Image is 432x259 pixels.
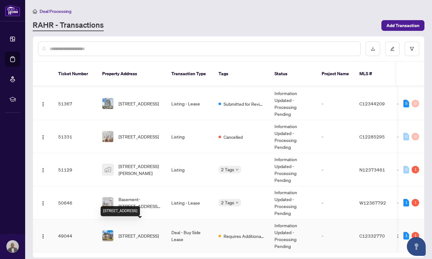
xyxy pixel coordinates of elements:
span: 2 Tags [221,166,234,173]
button: Logo [38,198,48,208]
td: Information Updated - Processing Pending [269,186,317,219]
button: Logo [38,165,48,175]
img: Logo [41,201,46,206]
td: - [317,153,354,186]
td: 51331 [53,120,97,153]
th: MLS # [354,62,392,86]
span: Cancelled [224,133,243,140]
span: 2 Tags [221,199,234,206]
img: Logo [41,168,46,173]
td: Deal - Buy Side Lease [166,219,213,252]
span: C12332770 [359,233,385,239]
span: C12344209 [359,101,385,106]
span: download [371,47,375,51]
th: Transaction Type [166,62,213,86]
th: Project Name [317,62,354,86]
td: - [317,219,354,252]
span: Basement-[STREET_ADDRESS][PERSON_NAME] [119,196,161,210]
span: edit [390,47,395,51]
td: Listing - Lease [166,186,213,219]
th: Property Address [97,62,166,86]
td: 51367 [53,87,97,120]
button: Add Transaction [381,20,424,31]
img: thumbnail-img [102,164,113,175]
span: Requires Additional Docs [224,233,264,239]
div: 0 [412,100,419,107]
button: Open asap [407,237,426,256]
img: thumbnail-img [102,197,113,208]
span: [STREET_ADDRESS][PERSON_NAME] [119,163,161,177]
button: filter [405,42,419,56]
td: Information Updated - Processing Pending [269,153,317,186]
th: Tags [213,62,269,86]
td: 51129 [53,153,97,186]
td: Information Updated - Processing Pending [269,87,317,120]
td: Listing - Lease [166,87,213,120]
span: filter [410,47,414,51]
div: 1 [412,232,419,239]
span: down [235,168,239,171]
span: home [33,9,37,14]
div: 5 [403,100,409,107]
div: 0 [412,133,419,140]
button: Logo [38,132,48,142]
button: edit [385,42,400,56]
div: 0 [403,166,409,173]
img: thumbnail-img [102,98,113,109]
img: thumbnail-img [102,131,113,142]
td: Listing [166,120,213,153]
span: Submitted for Review [224,100,264,107]
td: Information Updated - Processing Pending [269,120,317,153]
td: 50646 [53,186,97,219]
td: - [317,87,354,120]
img: thumbnail-img [102,230,113,241]
span: [STREET_ADDRESS] [119,232,159,239]
td: - [317,120,354,153]
img: Profile Icon [7,240,19,252]
span: Deal Processing [40,8,71,14]
div: [STREET_ADDRESS] [101,206,140,216]
button: Logo [38,99,48,109]
div: 1 [403,199,409,206]
td: 49044 [53,219,97,252]
span: down [235,201,239,204]
button: Logo [38,231,48,241]
span: [STREET_ADDRESS] [119,133,159,140]
th: Status [269,62,317,86]
button: download [366,42,380,56]
span: C12285295 [359,134,385,139]
span: N12373461 [359,167,385,172]
td: - [317,186,354,219]
img: Logo [41,135,46,140]
div: 0 [403,133,409,140]
a: RAHR - Transactions [33,20,104,31]
img: Logo [41,102,46,107]
span: Add Transaction [386,20,419,31]
div: 1 [412,166,419,173]
div: 1 [403,232,409,239]
td: Information Updated - Processing Pending [269,219,317,252]
th: Ticket Number [53,62,97,86]
td: Listing [166,153,213,186]
span: [STREET_ADDRESS] [119,100,159,107]
div: 1 [412,199,419,206]
img: Logo [41,234,46,239]
span: W12367792 [359,200,386,206]
img: logo [5,5,20,16]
